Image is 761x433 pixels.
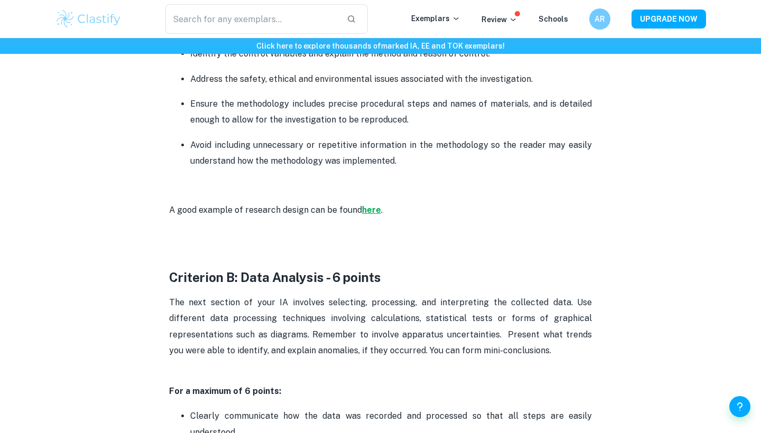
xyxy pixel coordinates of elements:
[190,46,592,62] p: Identify the control variables and explain the method and reason of control.
[190,71,592,87] p: Address the safety, ethical and environmental issues associated with the investigation.
[381,205,383,215] span: .
[169,270,381,285] strong: Criterion B: Data Analysis - 6 points
[2,40,759,52] h6: Click here to explore thousands of marked IA, EE and TOK exemplars !
[632,10,706,29] button: UPGRADE NOW
[169,386,281,396] strong: For a maximum of 6 points:
[729,396,750,417] button: Help and Feedback
[169,205,362,215] span: A good example of research design can be found
[190,137,592,170] p: Avoid including unnecessary or repetitive information in the methodology so the reader may easily...
[589,8,610,30] button: AR
[481,14,517,25] p: Review
[362,205,381,215] a: here
[165,4,338,34] input: Search for any exemplars...
[55,8,122,30] img: Clastify logo
[190,96,592,128] p: Ensure the methodology includes precise procedural steps and names of materials, and is detailed ...
[169,297,594,355] span: The next section of your IA involves selecting, processing, and interpreting the collected data. ...
[594,13,606,25] h6: AR
[539,15,568,23] a: Schools
[411,13,460,24] p: Exemplars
